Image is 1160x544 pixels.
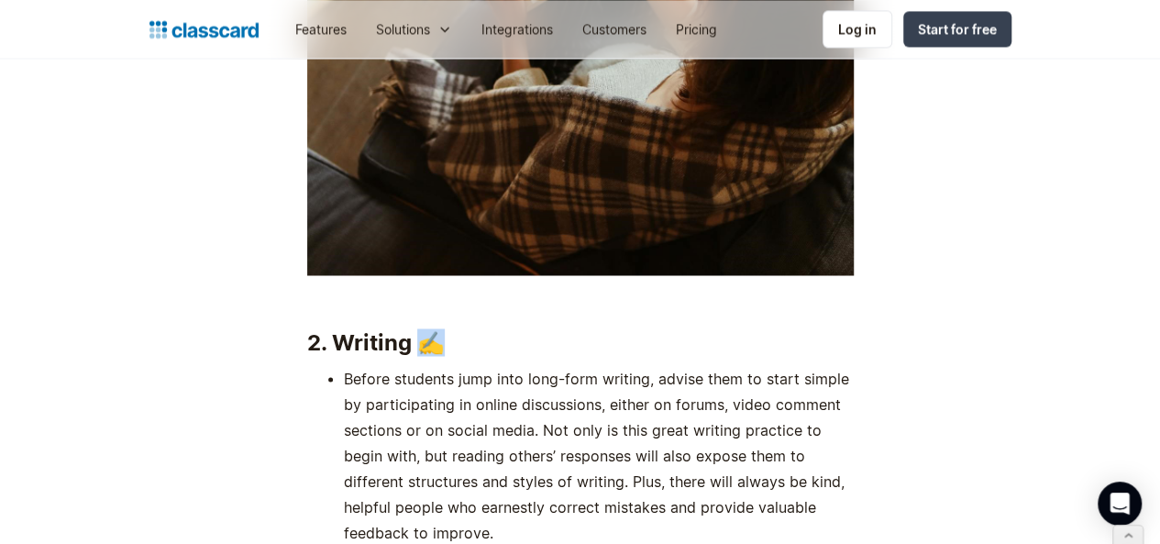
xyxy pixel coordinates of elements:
[467,8,568,50] a: Integrations
[281,8,361,50] a: Features
[149,17,259,42] a: home
[661,8,732,50] a: Pricing
[1098,482,1142,526] div: Open Intercom Messenger
[361,8,467,50] div: Solutions
[823,10,892,48] a: Log in
[568,8,661,50] a: Customers
[903,11,1011,47] a: Start for free
[918,19,997,39] div: Start for free
[838,19,877,39] div: Log in
[307,284,854,310] p: ‍
[376,19,430,39] div: Solutions
[307,328,445,355] strong: 2. Writing ✍️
